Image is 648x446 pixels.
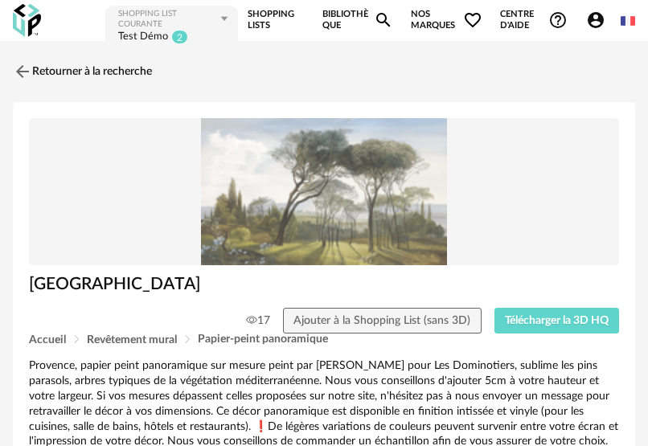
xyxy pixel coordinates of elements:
img: fr [621,14,635,28]
span: Télécharger la 3D HQ [505,315,609,326]
img: svg+xml;base64,PHN2ZyB3aWR0aD0iMjQiIGhlaWdodD0iMjQiIHZpZXdCb3g9IjAgMCAyNCAyNCIgZmlsbD0ibm9uZSIgeG... [13,62,32,81]
span: Magnify icon [374,10,393,30]
div: Shopping List courante [118,9,219,30]
h1: [GEOGRAPHIC_DATA] [29,273,619,295]
a: Shopping Lists [248,4,305,36]
span: Help Circle Outline icon [548,10,568,30]
span: Heart Outline icon [463,10,482,30]
img: Product pack shot [29,118,619,265]
img: OXP [13,4,41,37]
span: Centre d'aideHelp Circle Outline icon [500,9,568,32]
span: Papier-peint panoramique [198,333,328,345]
span: Accueil [29,334,66,346]
a: Retourner à la recherche [13,54,152,89]
button: Ajouter à la Shopping List (sans 3D) [283,308,482,333]
span: Ajouter à la Shopping List (sans 3D) [293,315,470,326]
sup: 2 [171,30,188,44]
span: Revêtement mural [87,334,177,346]
div: Breadcrumb [29,333,619,346]
span: Nos marques [411,4,482,36]
span: Account Circle icon [586,10,605,30]
button: Télécharger la 3D HQ [494,308,620,333]
div: Test Démo [118,30,168,45]
a: BibliothèqueMagnify icon [322,4,393,36]
span: 17 [246,313,270,328]
span: Account Circle icon [586,10,613,30]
